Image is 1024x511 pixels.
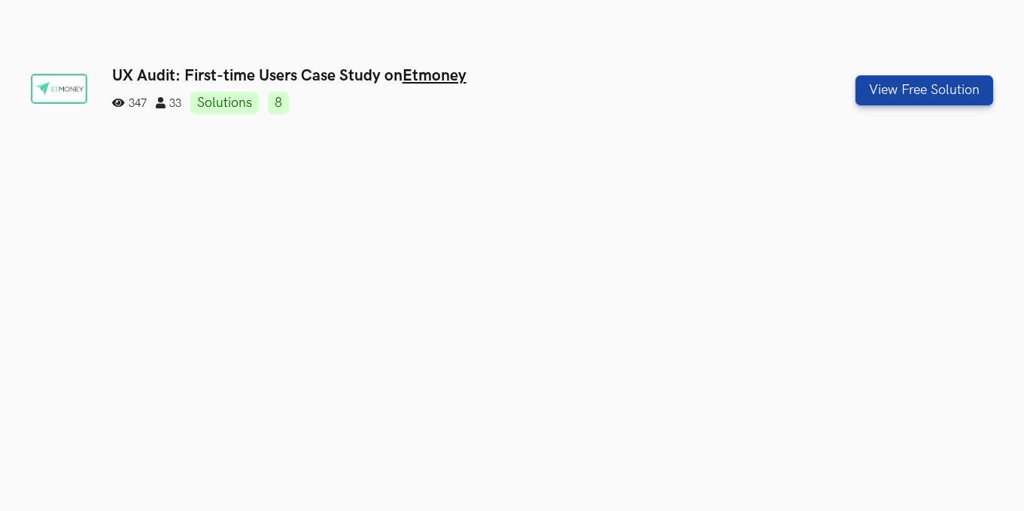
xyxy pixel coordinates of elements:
img: Etmoney logo [31,74,87,104]
span: 33 [156,97,181,110]
a: Solutions [190,92,259,114]
h3: UX Audit: First-time Users Case Study on [112,66,749,85]
button: View Free Solution [855,75,993,105]
a: 8 [268,92,289,114]
span: 347 [112,97,147,110]
a: Etmoney [403,66,466,85]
